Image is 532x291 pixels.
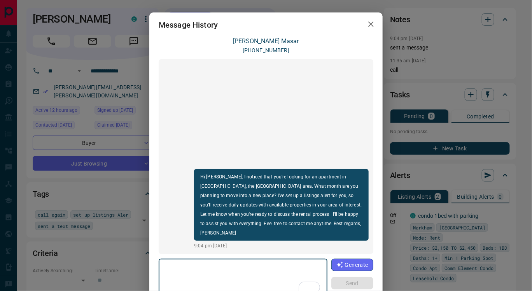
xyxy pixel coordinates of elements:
a: [PERSON_NAME] Masar [233,37,299,45]
p: 9:04 pm [DATE] [194,242,369,249]
button: Generate [331,259,373,271]
h2: Message History [149,12,227,37]
p: [PHONE_NUMBER] [243,46,289,55]
p: Hi [PERSON_NAME], I noticed that you’re looking for an apartment in [GEOGRAPHIC_DATA], the [GEOGR... [200,172,362,238]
